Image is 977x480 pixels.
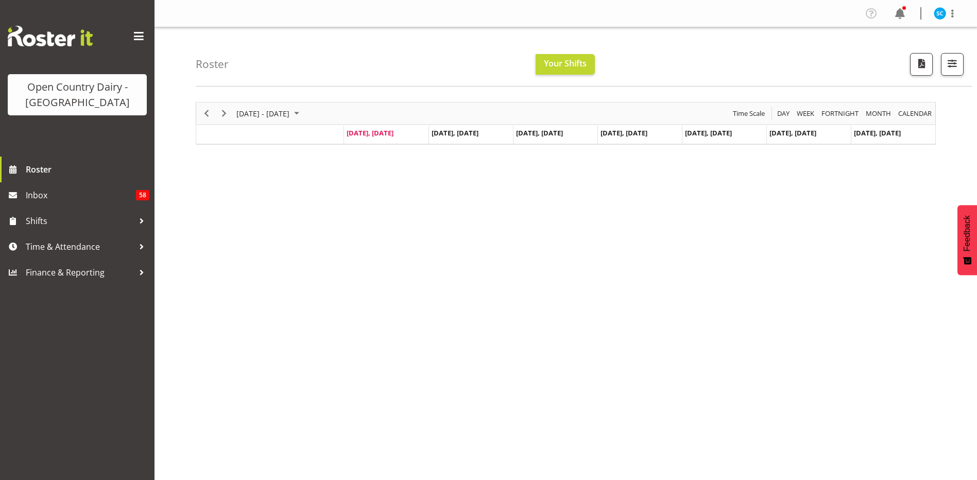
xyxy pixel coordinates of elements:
button: Download a PDF of the roster according to the set date range. [910,53,933,76]
span: 58 [136,190,149,200]
span: Your Shifts [544,58,587,69]
img: Rosterit website logo [8,26,93,46]
button: Your Shifts [536,54,595,75]
span: Inbox [26,187,136,203]
img: stuart-craig9761.jpg [934,7,946,20]
button: Feedback - Show survey [957,205,977,275]
span: Roster [26,162,149,177]
h4: Roster [196,58,229,70]
button: Filter Shifts [941,53,964,76]
span: Shifts [26,213,134,229]
span: Time & Attendance [26,239,134,254]
div: Open Country Dairy - [GEOGRAPHIC_DATA] [18,79,136,110]
span: Feedback [963,215,972,251]
span: Finance & Reporting [26,265,134,280]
